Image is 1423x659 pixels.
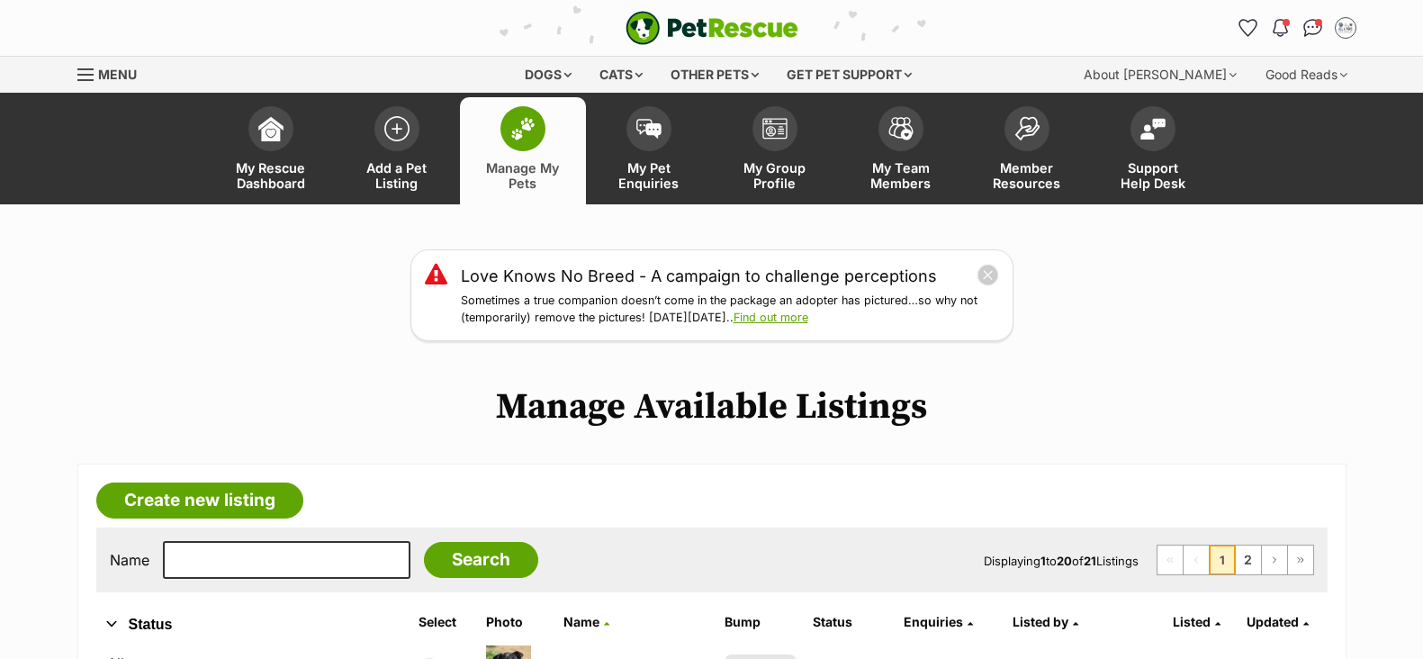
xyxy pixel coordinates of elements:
[512,57,584,93] div: Dogs
[460,97,586,204] a: Manage My Pets
[461,293,999,327] p: Sometimes a true companion doesn’t come in the package an adopter has pictured…so why not (tempor...
[626,11,798,45] a: PetRescue
[230,160,311,191] span: My Rescue Dashboard
[904,614,973,629] a: Enquiries
[888,117,914,140] img: team-members-icon-5396bd8760b3fe7c0b43da4ab00e1e3bb1a5d9ba89233759b79545d2d3fc5d0d.svg
[977,264,999,286] button: close
[563,614,609,629] a: Name
[424,542,538,578] input: Search
[510,117,536,140] img: manage-my-pets-icon-02211641906a0b7f246fdf0571729dbe1e7629f14944591b6c1af311fb30b64b.svg
[712,97,838,204] a: My Group Profile
[1040,554,1046,568] strong: 1
[762,118,788,140] img: group-profile-icon-3fa3cf56718a62981997c0bc7e787c4b2cf8bcc04b72c1350f741eb67cf2f40e.svg
[334,97,460,204] a: Add a Pet Listing
[1288,546,1313,574] a: Last page
[1090,97,1216,204] a: Support Help Desk
[734,160,815,191] span: My Group Profile
[98,67,137,82] span: Menu
[1266,14,1295,42] button: Notifications
[717,608,805,636] th: Bump
[461,264,937,288] a: Love Knows No Breed - A campaign to challenge perceptions
[479,608,554,636] th: Photo
[1210,546,1235,574] span: Page 1
[1247,614,1309,629] a: Updated
[1337,19,1355,37] img: Maryanne profile pic
[608,160,689,191] span: My Pet Enquiries
[1234,14,1360,42] ul: Account quick links
[1013,614,1078,629] a: Listed by
[1299,14,1328,42] a: Conversations
[1014,116,1040,140] img: member-resources-icon-8e73f808a243e03378d46382f2149f9095a855e16c252ad45f914b54edf8863c.svg
[1157,545,1314,575] nav: Pagination
[1157,546,1183,574] span: First page
[96,483,303,519] a: Create new listing
[1234,14,1263,42] a: Favourites
[1140,118,1166,140] img: help-desk-icon-fdf02630f3aa405de69fd3d07c3f3aa587a6932b1a1747fa1d2bba05be0121f9.svg
[1236,546,1261,574] a: Page 2
[411,608,478,636] th: Select
[77,57,149,89] a: Menu
[860,160,941,191] span: My Team Members
[1247,614,1299,629] span: Updated
[1184,546,1209,574] span: Previous page
[964,97,1090,204] a: Member Resources
[587,57,655,93] div: Cats
[586,97,712,204] a: My Pet Enquiries
[838,97,964,204] a: My Team Members
[1173,614,1220,629] a: Listed
[1013,614,1068,629] span: Listed by
[626,11,798,45] img: logo-e224e6f780fb5917bec1dbf3a21bbac754714ae5b6737aabdf751b685950b380.svg
[110,552,149,568] label: Name
[1084,554,1096,568] strong: 21
[384,116,410,141] img: add-pet-listing-icon-0afa8454b4691262ce3f59096e99ab1cd57d4a30225e0717b998d2c9b9846f56.svg
[984,554,1139,568] span: Displaying to of Listings
[1273,19,1287,37] img: notifications-46538b983faf8c2785f20acdc204bb7945ddae34d4c08c2a6579f10ce5e182be.svg
[1331,14,1360,42] button: My account
[986,160,1067,191] span: Member Resources
[96,613,392,636] button: Status
[1253,57,1360,93] div: Good Reads
[658,57,771,93] div: Other pets
[1057,554,1072,568] strong: 20
[1303,19,1322,37] img: chat-41dd97257d64d25036548639549fe6c8038ab92f7586957e7f3b1b290dea8141.svg
[904,614,963,629] span: translation missing: en.admin.listings.index.attributes.enquiries
[774,57,924,93] div: Get pet support
[208,97,334,204] a: My Rescue Dashboard
[1112,160,1193,191] span: Support Help Desk
[563,614,599,629] span: Name
[636,119,662,139] img: pet-enquiries-icon-7e3ad2cf08bfb03b45e93fb7055b45f3efa6380592205ae92323e6603595dc1f.svg
[1173,614,1211,629] span: Listed
[1262,546,1287,574] a: Next page
[482,160,563,191] span: Manage My Pets
[734,311,808,324] a: Find out more
[258,116,284,141] img: dashboard-icon-eb2f2d2d3e046f16d808141f083e7271f6b2e854fb5c12c21221c1fb7104beca.svg
[356,160,437,191] span: Add a Pet Listing
[806,608,895,636] th: Status
[1071,57,1249,93] div: About [PERSON_NAME]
